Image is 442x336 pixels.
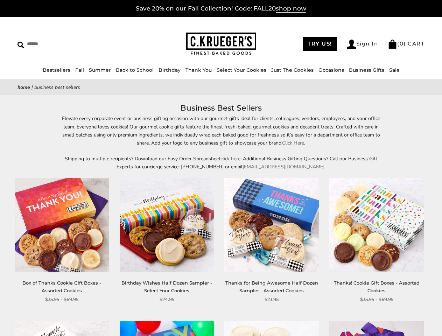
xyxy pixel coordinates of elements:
[220,155,240,162] a: click here
[17,83,425,91] nav: breadcrumbs
[31,84,33,91] span: |
[400,40,404,47] span: 0
[160,296,174,303] span: $24.95
[388,40,397,49] img: Bag
[121,280,212,293] a: Birthday Wishes Half Dozen Sampler - Select Your Cookies
[389,67,400,73] a: Sale
[347,40,356,49] img: Account
[265,296,279,303] span: $23.95
[217,67,266,73] a: Select Your Cookies
[185,67,212,73] a: Thank You
[17,84,30,91] a: Home
[360,296,393,303] span: $35.95 - $69.95
[17,42,24,48] img: Search
[282,140,304,146] a: Click Here
[303,37,337,51] a: TRY US!
[329,178,424,272] img: Thanks! Cookie Gift Boxes - Assorted Cookies
[43,67,70,73] a: Bestsellers
[271,67,314,73] a: Just The Cookies
[224,178,319,272] img: Thanks for Being Awesome Half Dozen Sampler - Assorted Cookies
[349,67,384,73] a: Business Gifts
[22,280,101,293] a: Box of Thanks Cookie Gift Boxes - Assorted Cookies
[347,40,378,49] a: Sign In
[159,67,181,73] a: Birthday
[136,5,306,13] a: Save 20% on our Fall Collection! Code: FALL20shop now
[334,280,420,293] a: Thanks! Cookie Gift Boxes - Assorted Cookies
[15,178,109,272] img: Box of Thanks Cookie Gift Boxes - Assorted Cookies
[89,67,111,73] a: Summer
[225,280,318,293] a: Thanks for Being Awesome Half Dozen Sampler - Assorted Cookies
[45,296,78,303] span: $35.95 - $69.95
[60,114,382,147] p: Elevate every corporate event or business gifting occasion with our gourmet gifts ideal for clien...
[34,84,80,91] span: Business Best Sellers
[120,178,214,272] img: Birthday Wishes Half Dozen Sampler - Select Your Cookies
[186,33,256,55] img: C.KRUEGER'S
[75,67,84,73] a: Fall
[17,38,111,49] input: Search
[318,67,344,73] a: Occasions
[28,102,414,114] h1: Business Best Sellers
[60,155,382,171] p: Shipping to multiple recipients? Download our Easy Order Spreadsheet . Additional Business Giftin...
[116,67,154,73] a: Back to School
[388,40,425,47] a: (0) CART
[243,163,324,170] a: [EMAIL_ADDRESS][DOMAIN_NAME]
[276,5,306,13] span: shop now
